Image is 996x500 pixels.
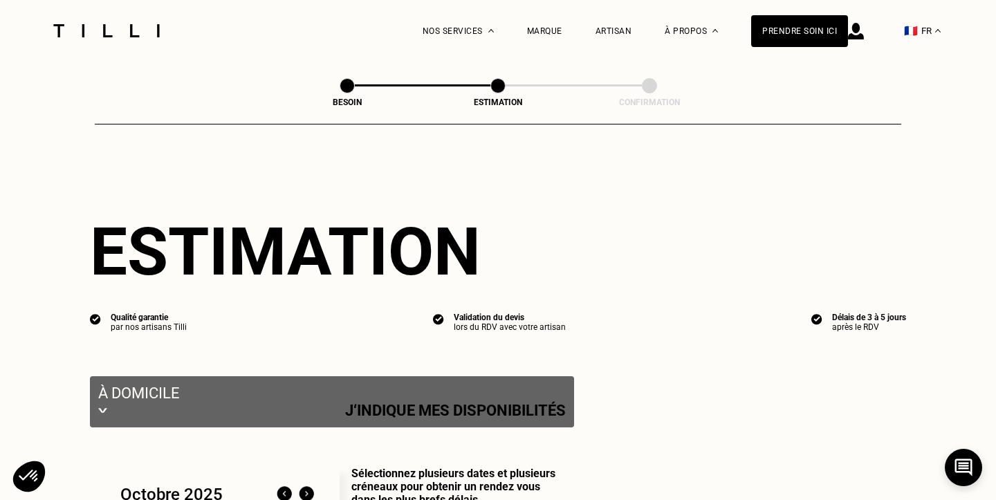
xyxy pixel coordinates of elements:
div: Qualité garantie [111,313,187,322]
div: après le RDV [832,322,906,332]
img: icon list info [811,313,822,325]
div: Validation du devis [454,313,566,322]
div: par nos artisans Tilli [111,322,187,332]
div: Confirmation [580,98,719,107]
span: 🇫🇷 [904,24,918,37]
div: Délais de 3 à 5 jours [832,313,906,322]
a: Marque [527,26,562,36]
p: À domicile [98,385,566,402]
a: Prendre soin ici [751,15,848,47]
img: menu déroulant [935,29,941,33]
img: Logo du service de couturière Tilli [48,24,165,37]
img: icône connexion [848,23,864,39]
div: Estimation [90,213,906,290]
img: icon list info [90,313,101,325]
img: svg+xml;base64,PHN2ZyB3aWR0aD0iMjIiIGhlaWdodD0iMTEiIHZpZXdCb3g9IjAgMCAyMiAxMSIgZmlsbD0ibm9uZSIgeG... [98,402,107,419]
img: Menu déroulant à propos [712,29,718,33]
div: lors du RDV avec votre artisan [454,322,566,332]
div: Besoin [278,98,416,107]
img: Menu déroulant [488,29,494,33]
img: icon list info [433,313,444,325]
a: Artisan [596,26,632,36]
p: J‘indique mes disponibilités [345,402,566,419]
div: Estimation [429,98,567,107]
